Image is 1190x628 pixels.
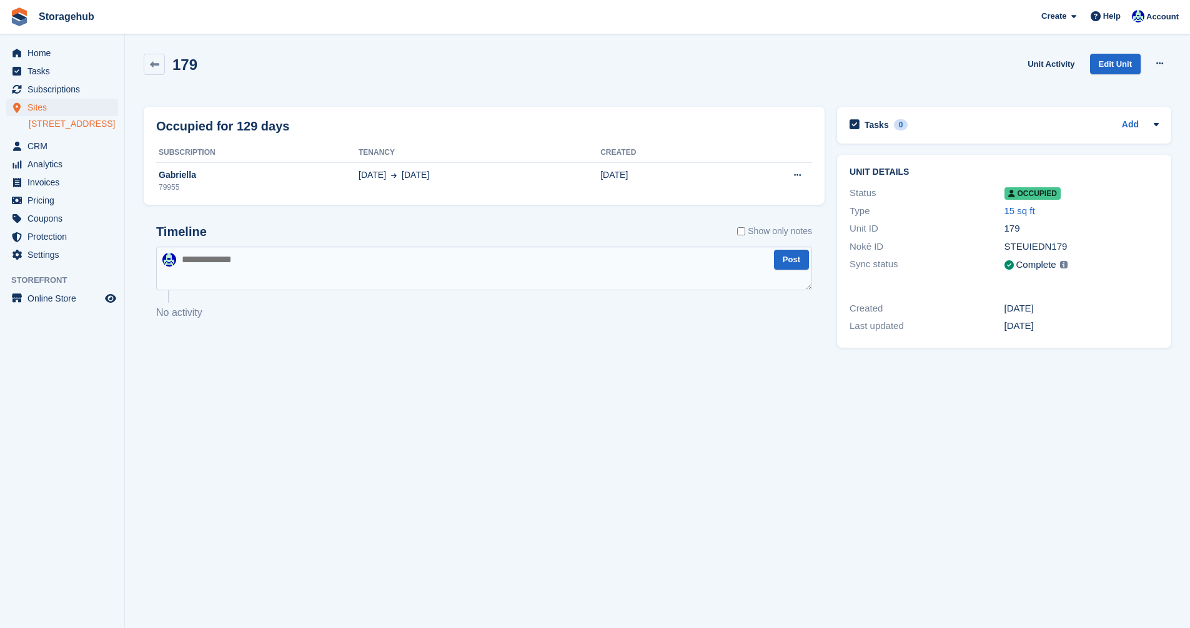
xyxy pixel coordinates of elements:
p: No activity [156,305,812,320]
span: CRM [27,137,102,155]
div: Nokē ID [850,240,1004,254]
h2: 179 [172,56,197,73]
a: menu [6,62,118,80]
a: 15 sq ft [1004,205,1035,216]
a: menu [6,210,118,227]
a: Add [1122,118,1139,132]
a: menu [6,192,118,209]
span: Sites [27,99,102,116]
a: menu [6,290,118,307]
th: Tenancy [359,143,600,163]
span: Account [1146,11,1179,23]
div: [DATE] [1004,319,1159,333]
label: Show only notes [737,225,812,238]
div: Type [850,204,1004,218]
span: Analytics [27,155,102,173]
div: Unit ID [850,222,1004,236]
a: menu [6,81,118,98]
div: Gabriella [156,169,359,182]
a: Unit Activity [1023,54,1079,74]
a: Edit Unit [1090,54,1141,74]
div: Status [850,186,1004,200]
span: Pricing [27,192,102,209]
span: Protection [27,228,102,245]
a: menu [6,137,118,155]
span: Create [1041,10,1066,22]
a: menu [6,246,118,263]
h2: Tasks [865,119,889,130]
span: Help [1103,10,1121,22]
th: Created [600,143,722,163]
h2: Timeline [156,225,207,239]
button: Post [774,250,809,270]
span: Tasks [27,62,102,80]
span: [DATE] [402,169,429,182]
th: Subscription [156,143,359,163]
img: Vladimir Osojnik [162,253,176,267]
span: Occupied [1004,187,1061,200]
a: menu [6,228,118,245]
a: [STREET_ADDRESS] [29,118,118,130]
div: Complete [1016,258,1056,272]
span: Subscriptions [27,81,102,98]
span: Invoices [27,174,102,191]
div: STEUIEDN179 [1004,240,1159,254]
div: 0 [894,119,908,130]
a: menu [6,44,118,62]
span: Coupons [27,210,102,227]
a: Storagehub [34,6,99,27]
span: Online Store [27,290,102,307]
a: menu [6,174,118,191]
img: stora-icon-8386f47178a22dfd0bd8f6a31ec36ba5ce8667c1dd55bd0f319d3a0aa187defe.svg [10,7,29,26]
span: [DATE] [359,169,386,182]
div: 179 [1004,222,1159,236]
span: Storefront [11,274,124,287]
div: [DATE] [1004,302,1159,316]
span: Settings [27,246,102,263]
a: menu [6,155,118,173]
div: Sync status [850,257,1004,273]
div: Created [850,302,1004,316]
div: Last updated [850,319,1004,333]
img: Vladimir Osojnik [1132,10,1144,22]
h2: Unit details [850,167,1159,177]
h2: Occupied for 129 days [156,117,289,135]
a: Preview store [103,291,118,306]
input: Show only notes [737,225,745,238]
img: icon-info-grey-7440780725fd019a000dd9b08b2336e03edf1995a4989e88bcd33f0948082b44.svg [1060,261,1068,268]
span: Home [27,44,102,62]
td: [DATE] [600,162,722,200]
a: menu [6,99,118,116]
div: 79955 [156,182,359,193]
